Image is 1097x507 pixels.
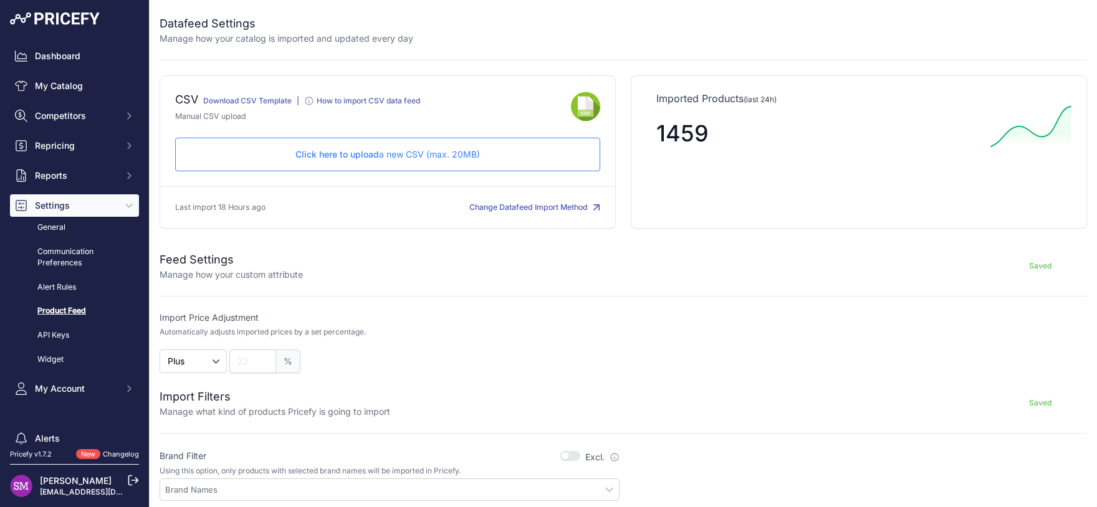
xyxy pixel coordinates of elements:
[175,202,266,214] p: Last import 18 Hours ago
[229,349,276,373] input: 22
[994,393,1087,413] button: Saved
[10,45,139,497] nav: Sidebar
[160,251,303,268] h2: Feed Settings
[35,140,117,152] span: Repricing
[276,349,300,373] span: %
[10,241,139,274] a: Communication Preferences
[203,96,292,105] a: Download CSV Template
[656,91,1061,106] p: Imported Products
[317,96,420,106] div: How to import CSV data feed
[656,120,709,147] span: 1459
[160,15,413,32] h2: Datafeed Settings
[40,475,112,486] a: [PERSON_NAME]
[35,199,117,212] span: Settings
[994,256,1087,276] button: Saved
[103,450,139,458] a: Changelog
[469,202,600,214] button: Change Datafeed Import Method
[10,75,139,97] a: My Catalog
[160,32,413,45] p: Manage how your catalog is imported and updated every day
[744,95,777,104] span: (last 24h)
[10,277,139,298] a: Alert Rules
[10,325,139,346] a: API Keys
[10,135,139,157] button: Repricing
[35,169,117,182] span: Reports
[10,105,139,127] button: Competitors
[76,449,100,460] span: New
[10,45,139,67] a: Dashboard
[10,164,139,187] button: Reports
[160,268,303,281] p: Manage how your custom attribute
[160,388,390,405] h2: Import Filters
[10,194,139,217] button: Settings
[10,217,139,239] a: General
[160,466,620,476] p: Using this option, only products with selected brand names will be imported in Pricefy.
[10,449,52,460] div: Pricefy v1.7.2
[297,96,299,111] div: |
[160,311,620,324] label: Import Price Adjustment
[160,405,390,418] p: Manage what kind of products Pricefy is going to import
[175,91,198,111] div: CSV
[10,349,139,371] a: Widget
[295,149,379,159] span: Click here to upload
[175,111,571,123] p: Manual CSV upload
[186,148,590,161] p: a new CSV (max. 20MB)
[160,450,206,462] label: Brand Filter
[40,487,170,496] a: [EMAIL_ADDRESS][DOMAIN_NAME]
[10,377,139,400] button: My Account
[10,300,139,322] a: Product Feed
[165,484,619,495] input: Brand Names
[10,427,139,450] a: Alerts
[160,327,366,337] p: Automatically adjusts imported prices by a set percentage.
[35,110,117,122] span: Competitors
[304,98,420,108] a: How to import CSV data feed
[35,382,117,395] span: My Account
[10,12,100,25] img: Pricefy Logo
[585,451,620,463] label: Excl.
